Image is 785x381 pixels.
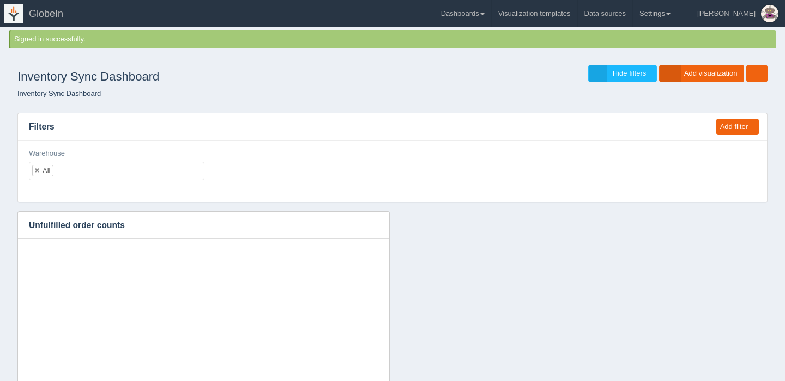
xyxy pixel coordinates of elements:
[17,65,392,89] h1: Inventory Sync Dashboard
[29,149,65,159] label: Warehouse
[14,34,774,45] div: Signed in successfully.
[17,89,101,99] li: Inventory Sync Dashboard
[4,4,23,23] img: logo-icon-white-65218e21b3e149ebeb43c0d521b2b0920224ca4d96276e4423216f8668933697.png
[588,65,657,83] a: Hide filters
[697,3,756,24] div: [PERSON_NAME]
[613,69,646,77] span: Hide filters
[18,212,356,239] h3: Unfulfilled order counts
[29,8,63,19] span: GlobeIn
[43,167,50,174] div: All
[761,5,778,22] img: Profile Picture
[659,65,745,83] a: Add visualization
[716,119,759,136] button: Add filter
[18,113,706,140] h3: Filters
